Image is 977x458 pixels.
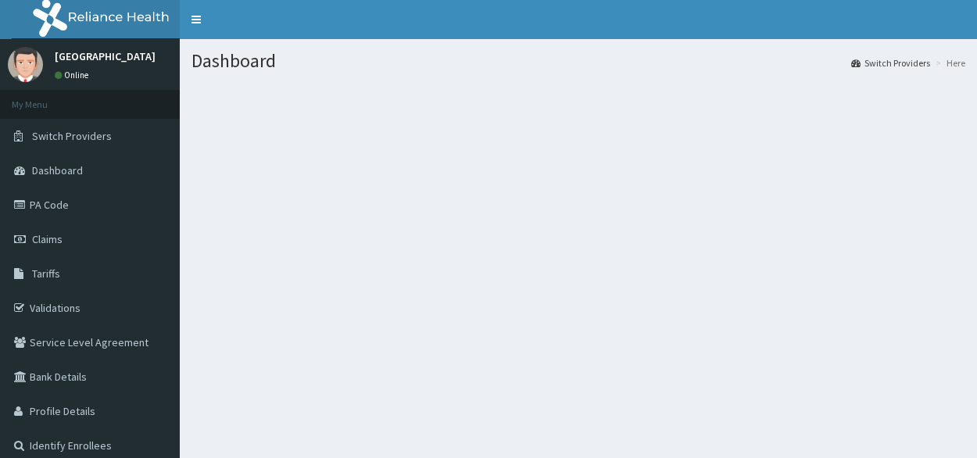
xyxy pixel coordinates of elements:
[32,267,60,281] span: Tariffs
[851,56,930,70] a: Switch Providers
[32,232,63,246] span: Claims
[8,47,43,82] img: User Image
[55,51,156,62] p: [GEOGRAPHIC_DATA]
[932,56,965,70] li: Here
[55,70,92,81] a: Online
[32,129,112,143] span: Switch Providers
[32,163,83,177] span: Dashboard
[191,51,965,71] h1: Dashboard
